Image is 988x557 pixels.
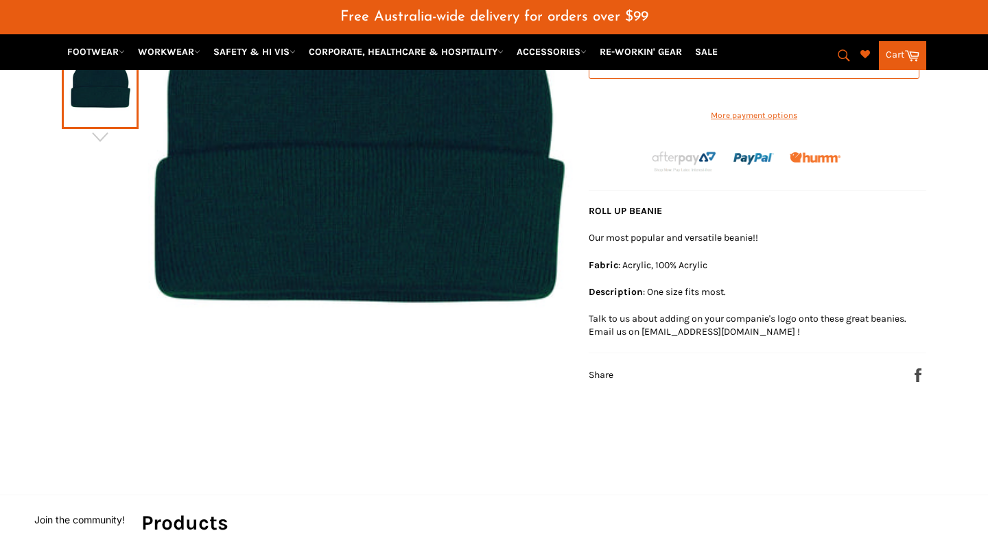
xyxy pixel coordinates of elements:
span: Free Australia-wide delivery for orders over $99 [340,10,648,24]
a: WORKWEAR [132,40,206,64]
strong: Description [589,286,643,298]
a: CORPORATE, HEALTHCARE & HOSPITALITY [303,40,509,64]
p: : Acrylic, 100% Acrylic [589,259,926,272]
a: RE-WORKIN' GEAR [594,40,687,64]
a: Cart [879,41,926,70]
span: Share [589,369,613,381]
strong: ROLL UP BEANIE [589,205,662,217]
button: Join the community! [34,514,125,525]
p: : One size fits most. [589,285,926,298]
p: Our most popular and versatile beanie!! [589,231,926,244]
strong: Fabric [589,259,618,271]
img: Afterpay-Logo-on-dark-bg_large.png [650,150,718,173]
a: SAFETY & HI VIS [208,40,301,64]
a: SALE [690,40,723,64]
a: ACCESSORIES [511,40,592,64]
img: Humm_core_logo_RGB-01_300x60px_small_195d8312-4386-4de7-b182-0ef9b6303a37.png [790,152,840,163]
a: More payment options [589,110,919,121]
a: FOOTWEAR [62,40,130,64]
img: paypal.png [733,139,774,179]
h2: Related Products [62,509,926,537]
p: Talk to us about adding on your companie's logo onto these great beanies. Email us on [EMAIL_ADDR... [589,312,926,339]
